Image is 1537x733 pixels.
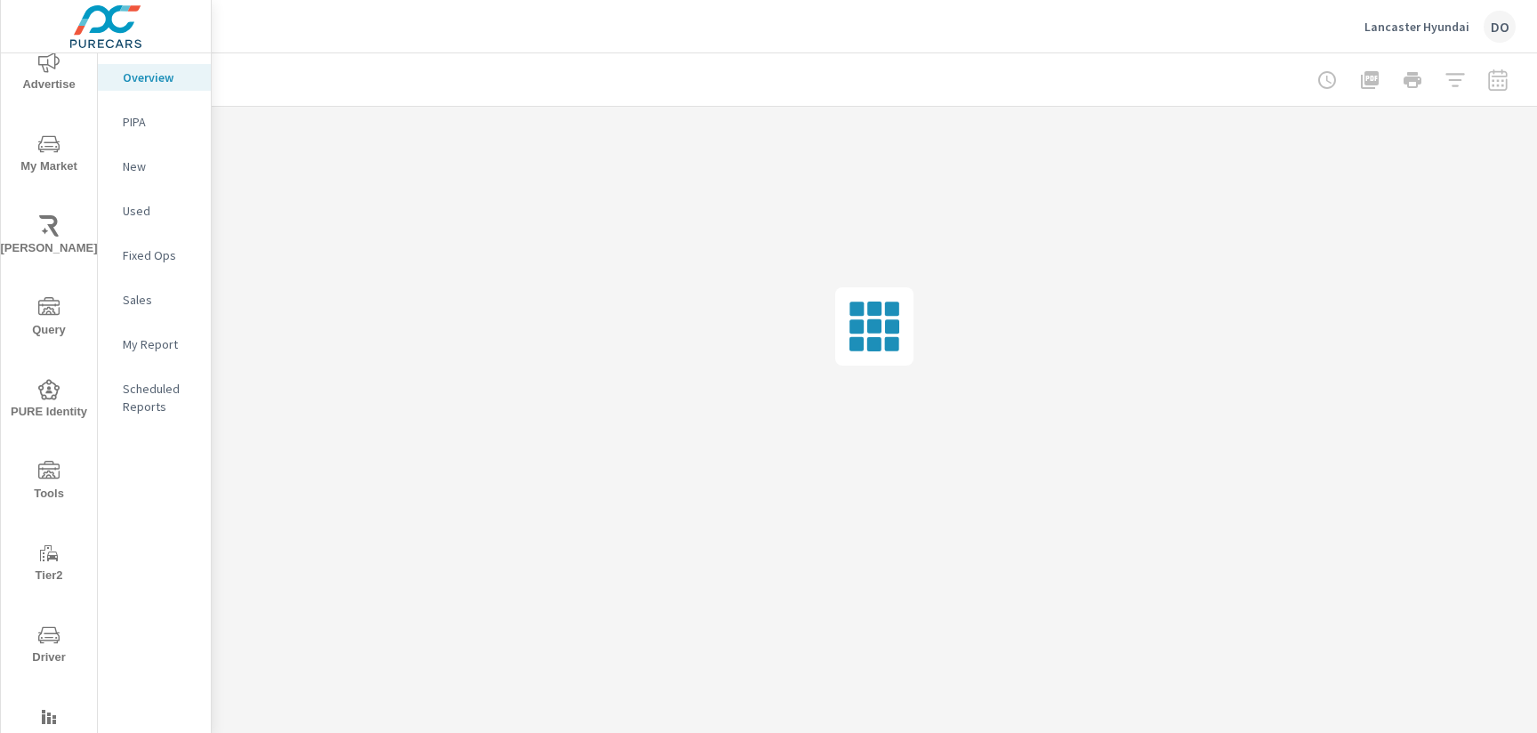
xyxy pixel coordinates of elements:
span: Driver [6,624,92,668]
div: Fixed Ops [98,242,211,269]
div: Scheduled Reports [98,375,211,420]
p: PIPA [123,113,197,131]
p: Scheduled Reports [123,380,197,415]
div: DO [1484,11,1516,43]
span: Query [6,297,92,341]
div: Sales [98,286,211,313]
span: Tier2 [6,543,92,586]
div: PIPA [98,109,211,135]
span: Advertise [6,52,92,95]
p: Overview [123,68,197,86]
div: My Report [98,331,211,358]
span: PURE Identity [6,379,92,423]
div: New [98,153,211,180]
p: Sales [123,291,197,309]
p: Used [123,202,197,220]
p: Lancaster Hyundai [1364,19,1469,35]
span: [PERSON_NAME] [6,215,92,259]
div: Used [98,197,211,224]
p: New [123,157,197,175]
span: My Market [6,133,92,177]
div: Overview [98,64,211,91]
span: Tools [6,461,92,504]
p: My Report [123,335,197,353]
p: Fixed Ops [123,246,197,264]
